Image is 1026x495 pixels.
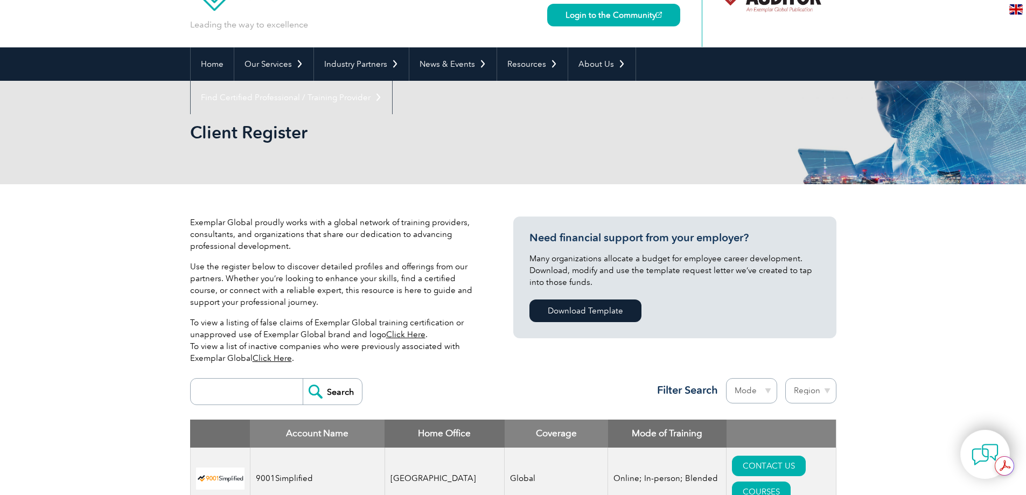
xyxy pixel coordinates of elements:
[190,261,481,308] p: Use the register below to discover detailed profiles and offerings from our partners. Whether you...
[409,47,497,81] a: News & Events
[529,231,820,245] h3: Need financial support from your employer?
[314,47,409,81] a: Industry Partners
[385,420,505,448] th: Home Office: activate to sort column ascending
[386,330,425,339] a: Click Here
[497,47,568,81] a: Resources
[529,253,820,288] p: Many organizations allocate a budget for employee career development. Download, modify and use th...
[608,420,727,448] th: Mode of Training: activate to sort column ascending
[529,299,641,322] a: Download Template
[191,81,392,114] a: Find Certified Professional / Training Provider
[547,4,680,26] a: Login to the Community
[1009,4,1023,15] img: en
[190,124,643,141] h2: Client Register
[234,47,313,81] a: Our Services
[253,353,292,363] a: Click Here
[191,47,234,81] a: Home
[190,317,481,364] p: To view a listing of false claims of Exemplar Global training certification or unapproved use of ...
[727,420,836,448] th: : activate to sort column ascending
[972,441,999,468] img: contact-chat.png
[190,217,481,252] p: Exemplar Global proudly works with a global network of training providers, consultants, and organ...
[250,420,385,448] th: Account Name: activate to sort column descending
[505,420,608,448] th: Coverage: activate to sort column ascending
[303,379,362,405] input: Search
[732,456,806,476] a: CONTACT US
[651,384,718,397] h3: Filter Search
[196,468,245,490] img: 37c9c059-616f-eb11-a812-002248153038-logo.png
[568,47,636,81] a: About Us
[190,19,308,31] p: Leading the way to excellence
[656,12,662,18] img: open_square.png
